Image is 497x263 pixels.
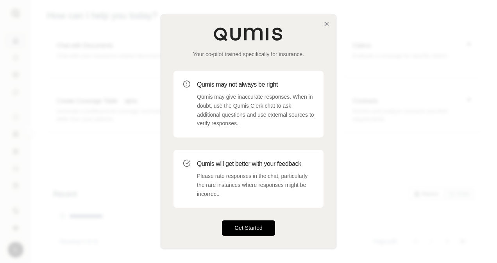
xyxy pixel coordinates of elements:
p: Qumis may give inaccurate responses. When in doubt, use the Qumis Clerk chat to ask additional qu... [197,92,314,128]
img: Qumis Logo [213,27,284,41]
h3: Qumis will get better with your feedback [197,159,314,169]
p: Please rate responses in the chat, particularly the rare instances where responses might be incor... [197,172,314,198]
h3: Qumis may not always be right [197,80,314,89]
button: Get Started [222,220,275,236]
p: Your co-pilot trained specifically for insurance. [173,50,324,58]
